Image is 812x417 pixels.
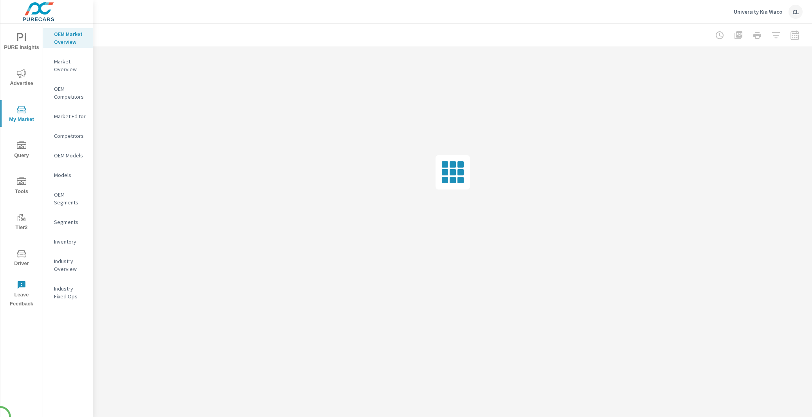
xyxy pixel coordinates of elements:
span: Tier2 [3,213,40,232]
span: Driver [3,249,40,268]
div: OEM Segments [43,189,93,208]
p: OEM Segments [54,191,86,206]
div: OEM Competitors [43,83,93,103]
div: OEM Models [43,150,93,161]
span: Tools [3,177,40,196]
div: Segments [43,216,93,228]
p: OEM Models [54,152,86,159]
div: nav menu [0,23,43,312]
div: Market Editor [43,110,93,122]
span: Leave Feedback [3,280,40,309]
div: Models [43,169,93,181]
span: PURE Insights [3,33,40,52]
div: Inventory [43,236,93,247]
span: Advertise [3,69,40,88]
p: Market Editor [54,112,86,120]
div: Industry Fixed Ops [43,283,93,302]
div: CL [789,5,803,19]
p: Competitors [54,132,86,140]
p: OEM Competitors [54,85,86,101]
p: Inventory [54,238,86,246]
div: Industry Overview [43,255,93,275]
p: Industry Overview [54,257,86,273]
span: My Market [3,105,40,124]
p: Market Overview [54,58,86,73]
span: Query [3,141,40,160]
p: Segments [54,218,86,226]
div: Market Overview [43,56,93,75]
div: Competitors [43,130,93,142]
p: Models [54,171,86,179]
p: Industry Fixed Ops [54,285,86,300]
div: OEM Market Overview [43,28,93,48]
p: University Kia Waco [734,8,782,15]
p: OEM Market Overview [54,30,86,46]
